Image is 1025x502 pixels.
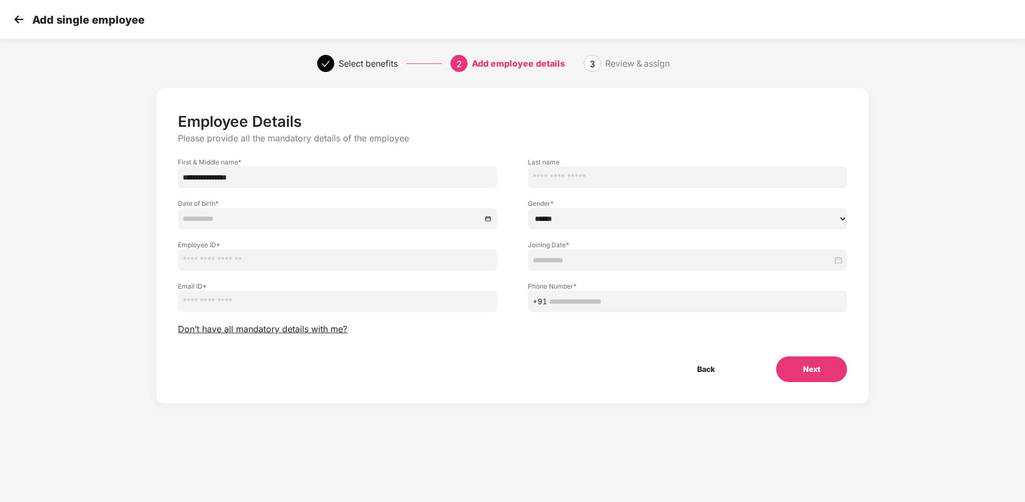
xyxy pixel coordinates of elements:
span: check [321,60,330,68]
p: Add single employee [32,13,145,26]
button: Next [776,356,847,382]
label: Employee ID [178,240,497,249]
p: Please provide all the mandatory details of the employee [178,133,847,144]
span: +91 [533,296,547,307]
label: Email ID [178,282,497,291]
label: Phone Number [528,282,847,291]
div: Select benefits [339,55,398,72]
label: Gender [528,199,847,208]
div: Add employee details [472,55,565,72]
img: svg+xml;base64,PHN2ZyB4bWxucz0iaHR0cDovL3d3dy53My5vcmcvMjAwMC9zdmciIHdpZHRoPSIzMCIgaGVpZ2h0PSIzMC... [11,11,27,27]
label: Last name [528,157,847,167]
span: 3 [590,59,595,69]
div: Review & assign [605,55,670,72]
button: Back [670,356,742,382]
label: First & Middle name [178,157,497,167]
p: Employee Details [178,112,847,131]
label: Date of birth [178,199,497,208]
span: Don’t have all mandatory details with me? [178,324,347,335]
span: 2 [456,59,462,69]
label: Joining Date [528,240,847,249]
